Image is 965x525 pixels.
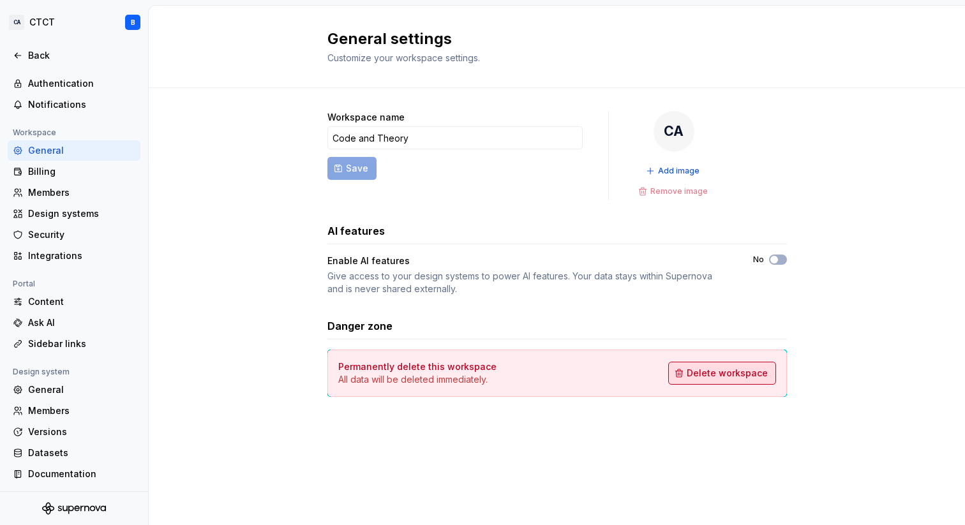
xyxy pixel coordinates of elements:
a: Datasets [8,443,140,463]
button: Add image [642,162,705,180]
span: Customize your workspace settings. [327,52,480,63]
h2: General settings [327,29,772,49]
div: Documentation [28,468,135,480]
h4: Permanently delete this workspace [338,360,497,373]
div: Content [28,295,135,308]
a: Ask AI [8,313,140,333]
span: Add image [658,166,699,176]
div: Workspace [8,125,61,140]
svg: Supernova Logo [42,502,106,515]
div: Design system [8,364,75,380]
div: CA [9,15,24,30]
label: Workspace name [327,111,405,124]
div: Give access to your design systems to power AI features. Your data stays within Supernova and is ... [327,270,730,295]
div: B [131,17,135,27]
div: Datasets [28,447,135,459]
button: CACTCTB [3,8,146,36]
div: CTCT [29,16,55,29]
a: Members [8,182,140,203]
div: Ask AI [28,316,135,329]
h3: Danger zone [327,318,393,334]
div: Members [28,404,135,417]
button: Delete workspace [668,362,776,385]
div: Portal [8,276,40,292]
div: Versions [28,425,135,438]
div: Design systems [28,207,135,220]
a: Documentation [8,464,140,484]
div: Billing [28,165,135,178]
p: All data will be deleted immediately. [338,373,497,386]
a: Security [8,225,140,245]
div: General [28,383,135,396]
h3: AI features [327,223,385,239]
a: Content [8,292,140,312]
a: Integrations [8,246,140,266]
div: Authentication [28,77,135,90]
a: Versions [8,422,140,442]
div: Integrations [28,249,135,262]
div: General [28,144,135,157]
div: Sidebar links [28,337,135,350]
a: General [8,140,140,161]
a: Sidebar links [8,334,140,354]
div: Enable AI features [327,255,730,267]
a: Notifications [8,94,140,115]
a: Design systems [8,203,140,224]
a: Members [8,401,140,421]
div: CA [654,111,694,152]
span: Delete workspace [687,367,768,380]
a: General [8,380,140,400]
a: Authentication [8,73,140,94]
div: Security [28,228,135,241]
div: Members [28,186,135,199]
a: Billing [8,161,140,182]
a: Back [8,45,140,66]
div: Back [28,49,135,62]
div: Notifications [28,98,135,111]
label: No [753,255,764,265]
